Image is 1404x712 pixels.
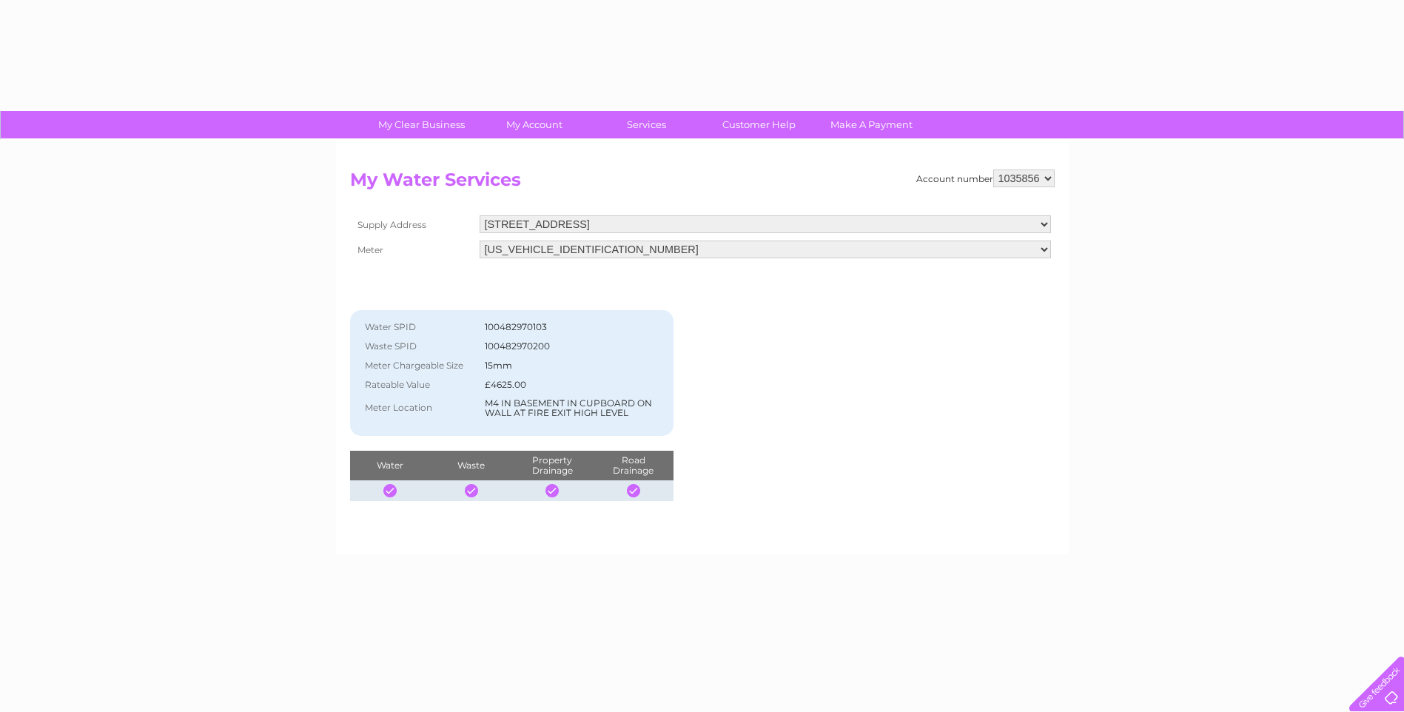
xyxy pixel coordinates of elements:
th: Property Drainage [511,451,592,480]
h2: My Water Services [350,169,1055,198]
th: Meter Location [357,394,481,423]
td: 100482970103 [481,318,667,337]
td: M4 IN BASEMENT IN CUPBOARD ON WALL AT FIRE EXIT HIGH LEVEL [481,394,667,423]
th: Waste SPID [357,337,481,356]
a: My Clear Business [360,111,483,138]
td: 15mm [481,356,667,375]
th: Supply Address [350,212,476,237]
th: Meter Chargeable Size [357,356,481,375]
div: Account number [916,169,1055,187]
th: Road Drainage [593,451,674,480]
a: Make A Payment [810,111,933,138]
th: Rateable Value [357,375,481,394]
th: Water [350,451,431,480]
a: My Account [473,111,595,138]
td: 100482970200 [481,337,667,356]
th: Meter [350,237,476,262]
a: Services [585,111,708,138]
a: Customer Help [698,111,820,138]
th: Water SPID [357,318,481,337]
th: Waste [431,451,511,480]
td: £4625.00 [481,375,667,394]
